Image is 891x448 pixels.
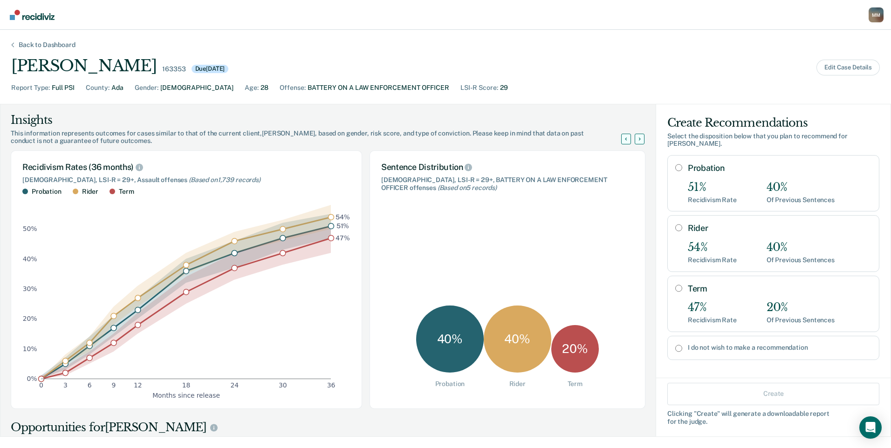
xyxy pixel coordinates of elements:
[10,10,55,20] img: Recidiviz
[381,176,634,192] div: [DEMOGRAPHIC_DATA], LSI-R = 29+, BATTERY ON A LAW ENFORCEMENT OFFICER offenses
[39,381,335,389] g: x-axis tick label
[23,225,37,232] text: 50%
[111,83,123,93] div: Ada
[336,234,350,241] text: 47%
[41,205,331,379] g: area
[152,391,220,399] text: Months since release
[27,375,37,382] text: 0%
[667,132,879,148] div: Select the disposition below that you plan to recommend for [PERSON_NAME] .
[63,381,68,389] text: 3
[39,381,43,389] text: 0
[23,225,37,382] g: y-axis tick label
[119,188,134,196] div: Term
[336,213,350,241] g: text
[688,223,871,233] label: Rider
[160,83,233,93] div: [DEMOGRAPHIC_DATA]
[869,7,884,22] button: Profile dropdown button
[11,56,157,75] div: [PERSON_NAME]
[52,83,75,93] div: Full PSI
[279,381,287,389] text: 30
[484,305,551,373] div: 40 %
[86,83,110,93] div: County :
[245,83,259,93] div: Age :
[112,381,116,389] text: 9
[88,381,92,389] text: 6
[688,344,871,352] label: I do not wish to make a recommendation
[260,83,268,93] div: 28
[667,382,879,405] button: Create
[551,325,599,373] div: 20 %
[336,222,350,230] text: 51%
[767,196,835,204] div: Of Previous Sentences
[82,188,98,196] div: Rider
[327,381,336,389] text: 36
[435,380,465,388] div: Probation
[767,256,835,264] div: Of Previous Sentences
[134,381,142,389] text: 12
[280,83,306,93] div: Offense :
[416,305,484,373] div: 40 %
[230,381,239,389] text: 24
[192,65,229,73] div: Due [DATE]
[460,83,498,93] div: LSI-R Score :
[189,176,260,183] span: (Based on 1,739 records )
[135,83,158,93] div: Gender :
[23,255,37,262] text: 40%
[11,129,632,145] div: This information represents outcomes for cases similar to that of the current client, [PERSON_NAM...
[767,241,835,254] div: 40%
[11,83,50,93] div: Report Type :
[688,181,737,194] div: 51%
[767,301,835,314] div: 20%
[11,420,645,435] div: Opportunities for [PERSON_NAME]
[23,315,37,322] text: 20%
[23,345,37,352] text: 10%
[22,162,350,172] div: Recidivism Rates (36 months)
[336,213,350,220] text: 54%
[767,181,835,194] div: 40%
[667,115,879,130] div: Create Recommendations
[568,380,583,388] div: Term
[438,184,497,191] span: (Based on 5 records )
[7,41,87,49] div: Back to Dashboard
[162,65,185,73] div: 163353
[816,60,880,75] button: Edit Case Details
[688,241,737,254] div: 54%
[308,83,449,93] div: BATTERY ON A LAW ENFORCEMENT OFFICER
[869,7,884,22] div: M M
[32,188,62,196] div: Probation
[500,83,508,93] div: 29
[688,301,737,314] div: 47%
[688,284,871,294] label: Term
[688,256,737,264] div: Recidivism Rate
[381,162,634,172] div: Sentence Distribution
[23,285,37,292] text: 30%
[509,380,526,388] div: Rider
[688,316,737,324] div: Recidivism Rate
[11,113,632,128] div: Insights
[667,409,879,425] div: Clicking " Create " will generate a downloadable report for the judge.
[767,316,835,324] div: Of Previous Sentences
[688,196,737,204] div: Recidivism Rate
[152,391,220,399] g: x-axis label
[688,163,871,173] label: Probation
[22,176,350,184] div: [DEMOGRAPHIC_DATA], LSI-R = 29+, Assault offenses
[182,381,191,389] text: 18
[859,416,882,439] div: Open Intercom Messenger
